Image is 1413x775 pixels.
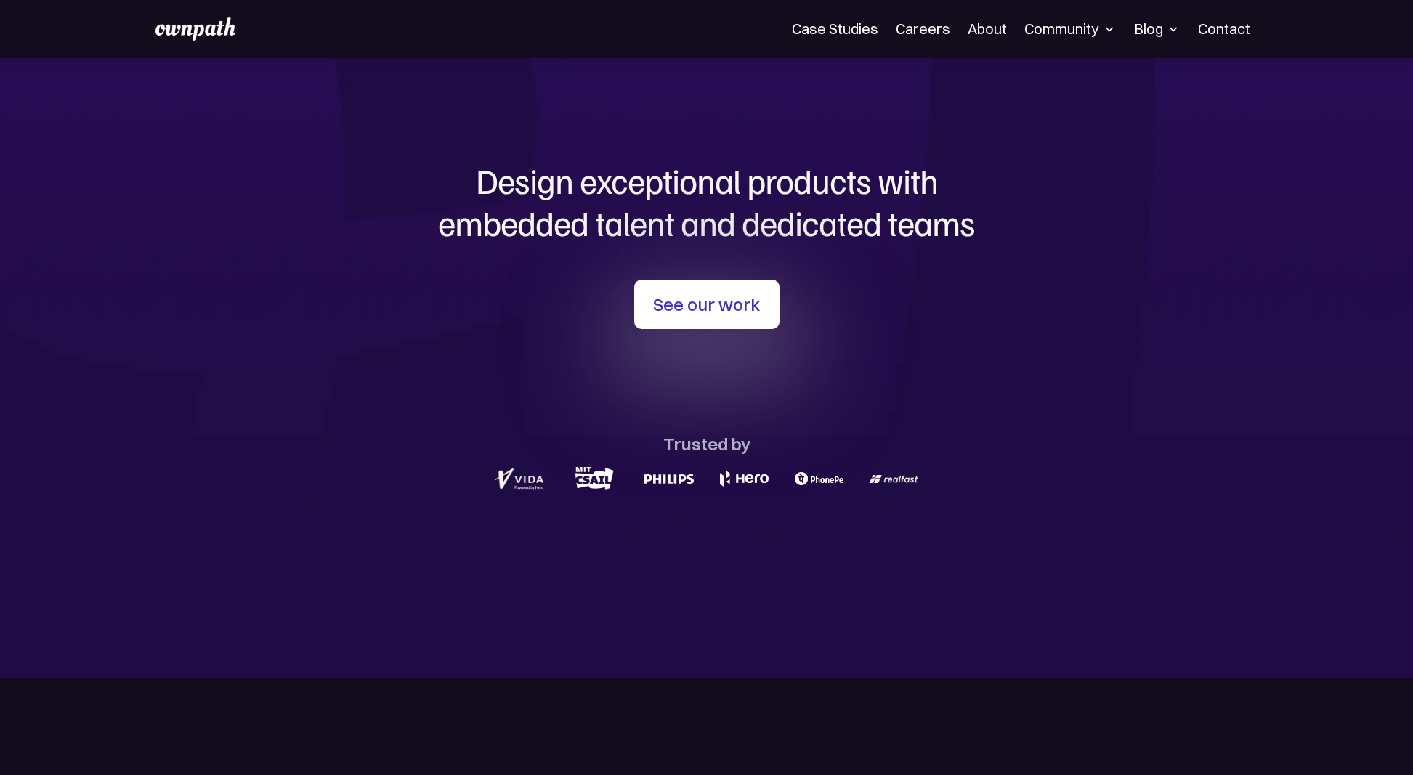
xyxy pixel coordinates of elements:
div: Blog [1134,20,1181,38]
a: Contact [1198,20,1250,38]
a: Case Studies [792,20,878,38]
div: Community [1024,20,1117,38]
a: Careers [896,20,950,38]
a: See our work [634,280,780,329]
div: Trusted by [663,434,750,454]
h1: Design exceptional products with embedded talent and dedicated teams [358,160,1056,243]
a: About [968,20,1007,38]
